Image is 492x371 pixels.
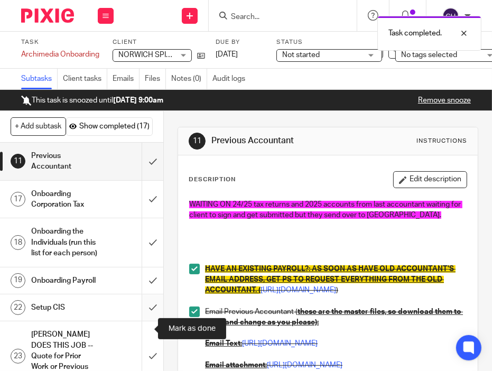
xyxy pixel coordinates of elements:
[267,361,342,369] a: [URL][DOMAIN_NAME]
[11,300,25,315] div: 22
[63,69,107,89] a: Client tasks
[113,69,140,89] a: Emails
[21,8,74,23] img: Pixie
[211,135,350,146] h1: Previous Accountant
[145,69,166,89] a: Files
[205,361,267,369] u: Email attachment:
[189,201,462,219] span: WAITING ON 24/25 tax returns and 2025 accounts from last accountant waiting for client to sign an...
[216,38,263,47] label: Due by
[205,308,463,326] u: these are the master files, so download them to word and change as you please):
[401,51,457,59] span: No tags selected
[216,51,238,58] span: [DATE]
[31,148,98,175] h1: Previous Accountant
[212,69,250,89] a: Audit logs
[205,340,242,347] u: Email Text:
[11,273,25,288] div: 19
[171,69,207,89] a: Notes (0)
[31,186,98,213] h1: Onboarding Corporation Tax
[393,171,467,188] button: Edit description
[11,235,25,250] div: 18
[11,349,25,364] div: 23
[189,175,236,184] p: Description
[11,154,25,169] div: 11
[261,286,336,294] a: [URL][DOMAIN_NAME]
[21,95,163,106] p: This task is snoozed until
[282,51,320,59] span: Not started
[21,38,99,47] label: Task
[242,340,318,347] a: [URL][DOMAIN_NAME]
[230,13,325,22] input: Search
[21,49,99,60] div: Archimedia Onboarding
[31,224,98,261] h1: Onboarding the Individuals (run this list for each person)
[66,117,153,135] button: Show completed (17)
[442,7,459,24] img: svg%3E
[205,307,467,328] p: Email Previous Accountant (
[113,97,163,104] b: [DATE] 9:00am
[205,264,467,296] p: )
[205,265,456,294] span: HAVE AN EXISTING PAYROLL?: AS SOON AS HAVE OLD ACCOUNTANT'S EMAIL ADDRESS, GET PS TO REQUEST EVER...
[11,117,66,135] button: + Add subtask
[418,97,471,104] a: Remove snooze
[31,300,98,316] h1: Setup CIS
[79,123,150,131] span: Show completed (17)
[118,51,238,59] span: NORWICH SPINAL HEALTH LIMITED
[11,192,25,207] div: 17
[21,69,58,89] a: Subtasks
[189,133,206,150] div: 11
[416,137,467,145] div: Instructions
[31,273,98,289] h1: Onboarding Payroll
[113,38,205,47] label: Client
[388,28,442,39] p: Task completed.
